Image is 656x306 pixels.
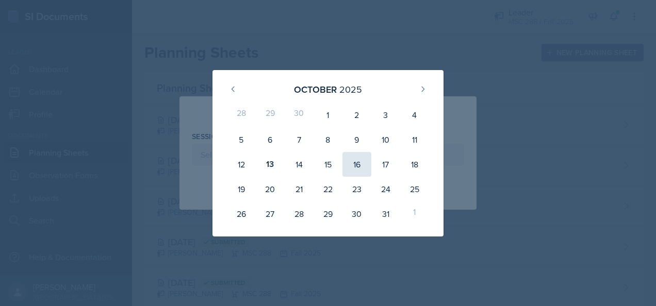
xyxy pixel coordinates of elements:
[285,152,314,177] div: 14
[342,201,371,226] div: 30
[256,201,285,226] div: 27
[342,152,371,177] div: 16
[314,103,342,127] div: 1
[314,177,342,201] div: 22
[285,201,314,226] div: 28
[400,201,429,226] div: 1
[314,152,342,177] div: 15
[371,177,400,201] div: 24
[371,103,400,127] div: 3
[371,127,400,152] div: 10
[227,201,256,226] div: 26
[227,103,256,127] div: 28
[227,177,256,201] div: 19
[400,177,429,201] div: 25
[314,127,342,152] div: 8
[285,127,314,152] div: 7
[400,127,429,152] div: 11
[371,152,400,177] div: 17
[285,103,314,127] div: 30
[227,152,256,177] div: 12
[339,82,362,96] div: 2025
[294,82,337,96] div: October
[256,127,285,152] div: 6
[256,152,285,177] div: 13
[342,177,371,201] div: 23
[256,103,285,127] div: 29
[342,103,371,127] div: 2
[400,103,429,127] div: 4
[285,177,314,201] div: 21
[342,127,371,152] div: 9
[227,127,256,152] div: 5
[400,152,429,177] div: 18
[314,201,342,226] div: 29
[371,201,400,226] div: 31
[256,177,285,201] div: 20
